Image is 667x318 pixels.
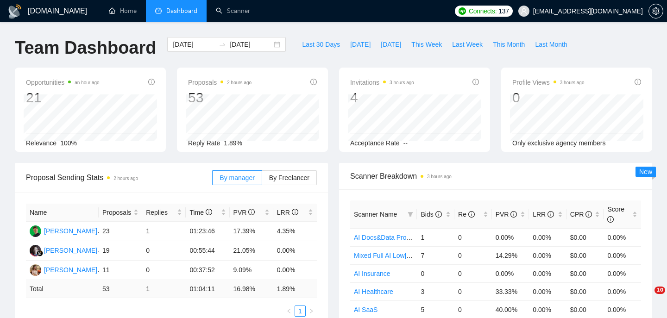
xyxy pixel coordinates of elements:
button: [DATE] [345,37,376,52]
span: info-circle [435,211,442,218]
td: 0.00% [604,264,641,282]
span: info-circle [148,79,155,85]
td: 0.00% [529,246,566,264]
a: AI Docs&Data Processing [354,234,428,241]
button: This Week [406,37,447,52]
td: 4.35% [273,222,317,241]
span: Last Week [452,39,483,50]
time: 2 hours ago [113,176,138,181]
td: 0.00% [604,228,641,246]
time: 3 hours ago [390,80,414,85]
td: 14.29% [492,246,529,264]
td: 33.33% [492,282,529,300]
input: Start date [173,39,215,50]
td: 7 [417,246,454,264]
span: Bids [421,211,441,218]
td: 0.00% [529,228,566,246]
span: info-circle [292,209,298,215]
img: upwork-logo.png [459,7,466,15]
div: [PERSON_NAME] [44,265,97,275]
span: 100% [60,139,77,147]
td: 53 [99,280,142,298]
span: info-circle [547,211,554,218]
span: This Week [411,39,442,50]
input: End date [230,39,272,50]
span: setting [649,7,663,15]
span: Re [458,211,475,218]
span: Dashboard [166,7,197,15]
td: 0.00% [529,264,566,282]
span: info-circle [472,79,479,85]
span: -- [403,139,408,147]
button: Last Month [530,37,572,52]
span: Time [189,209,212,216]
li: Next Page [306,306,317,317]
span: Proposals [188,77,252,88]
span: filter [406,207,415,221]
td: $0.00 [566,264,604,282]
iframe: Intercom live chat [636,287,658,309]
td: 11 [99,261,142,280]
span: LRR [277,209,298,216]
td: 0.00% [492,228,529,246]
time: 3 hours ago [427,174,452,179]
td: 19 [99,241,142,261]
a: AI SaaS [354,306,378,313]
span: Only exclusive agency members [512,139,606,147]
span: By manager [220,174,254,181]
button: [DATE] [376,37,406,52]
span: [DATE] [381,39,401,50]
span: LRR [533,211,554,218]
td: 21.05% [230,241,273,261]
span: This Month [493,39,525,50]
td: 01:04:11 [186,280,229,298]
span: Acceptance Rate [350,139,400,147]
td: 1 [142,222,186,241]
span: PVR [233,209,255,216]
span: Connects: [469,6,497,16]
a: AV[PERSON_NAME] [30,266,97,273]
span: Relevance [26,139,57,147]
span: info-circle [248,209,255,215]
button: Last Week [447,37,488,52]
button: setting [648,4,663,19]
td: 1.89 % [273,280,317,298]
img: logo [7,4,22,19]
div: [PERSON_NAME] [44,226,97,236]
td: 0 [454,264,492,282]
span: left [286,308,292,314]
td: 16.98 % [230,280,273,298]
td: 0.00% [604,282,641,300]
div: 0 [512,89,585,106]
span: swap-right [219,41,226,48]
span: Proposals [102,207,132,218]
td: 01:23:46 [186,222,229,241]
td: 0 [454,282,492,300]
td: 0.00% [529,282,566,300]
td: 0 [142,261,186,280]
span: Last Month [535,39,567,50]
td: 0.00% [273,261,317,280]
td: 0 [454,228,492,246]
img: AV [30,264,41,276]
span: info-circle [607,216,614,223]
span: New [639,168,652,175]
a: MB[PERSON_NAME] [30,227,97,234]
img: MB [30,225,41,237]
td: Total [26,280,99,298]
span: 137 [498,6,509,16]
td: 0 [142,241,186,261]
button: right [306,306,317,317]
time: 2 hours ago [227,80,252,85]
span: Scanner Breakdown [350,170,641,182]
td: 00:37:52 [186,261,229,280]
div: [PERSON_NAME] [44,245,97,256]
a: AI Healthcare [354,288,393,295]
span: PVR [496,211,517,218]
span: info-circle [310,79,317,85]
span: right [308,308,314,314]
button: This Month [488,37,530,52]
td: 1 [417,228,454,246]
span: Replies [146,207,175,218]
span: filter [408,212,413,217]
